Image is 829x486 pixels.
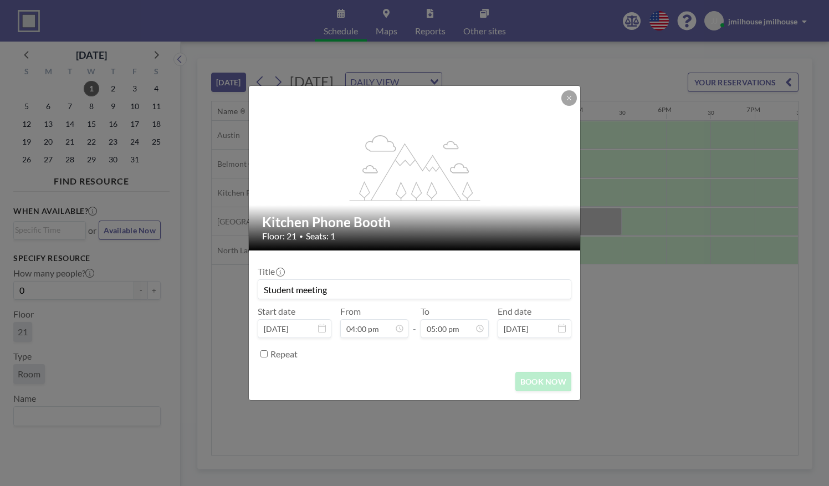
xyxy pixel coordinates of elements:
label: Title [258,266,284,277]
h2: Kitchen Phone Booth [262,214,568,231]
span: • [299,232,303,241]
span: Floor: 21 [262,231,296,242]
span: Seats: 1 [306,231,335,242]
label: Repeat [270,349,298,360]
button: BOOK NOW [515,372,571,391]
input: jmilhouse's reservation [258,280,571,299]
label: End date [498,306,531,317]
label: Start date [258,306,295,317]
span: - [413,310,416,334]
g: flex-grow: 1.2; [350,134,480,201]
label: To [421,306,429,317]
label: From [340,306,361,317]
